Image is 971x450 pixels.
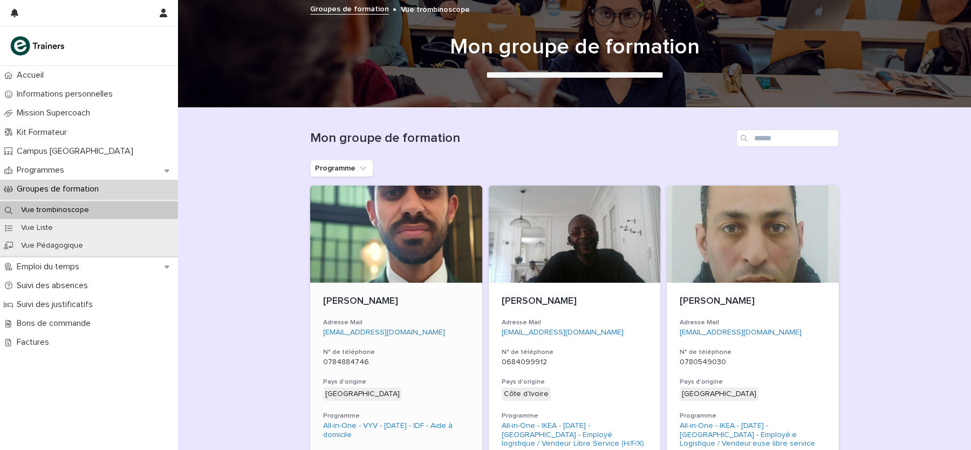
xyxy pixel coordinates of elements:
h3: Adresse Mail [323,318,469,327]
h3: Adresse Mail [680,318,826,327]
p: 0780549030 [680,358,826,367]
p: Vue Liste [12,223,61,233]
button: Programme [310,160,373,177]
p: 0684099912 [502,358,648,367]
a: [EMAIL_ADDRESS][DOMAIN_NAME] [502,329,624,336]
h3: Adresse Mail [502,318,648,327]
p: Programmes [12,165,73,175]
a: Groupes de formation [310,2,389,15]
h1: Mon groupe de formation [310,131,732,146]
p: Mission Supercoach [12,108,99,118]
p: Vue trombinoscope [401,3,470,15]
p: Kit Formateur [12,127,76,138]
p: Bons de commande [12,318,99,329]
p: 0784884746 [323,358,469,367]
p: Vue Pédagogique [12,241,92,250]
p: [PERSON_NAME] [323,296,469,308]
p: Suivi des absences [12,281,97,291]
div: [GEOGRAPHIC_DATA] [680,387,758,401]
p: [PERSON_NAME] [502,296,648,308]
a: [EMAIL_ADDRESS][DOMAIN_NAME] [323,329,445,336]
a: All-in-One - IKEA - [DATE] - [GEOGRAPHIC_DATA] - Employé.e Logistique / Vendeur.euse libre service [680,421,826,448]
h3: Pays d'origine [323,378,469,386]
p: Campus [GEOGRAPHIC_DATA] [12,146,142,156]
h3: Pays d'origine [680,378,826,386]
h3: Pays d'origine [502,378,648,386]
h3: N° de téléphone [502,348,648,357]
img: K0CqGN7SDeD6s4JG8KQk [9,35,68,57]
div: [GEOGRAPHIC_DATA] [323,387,402,401]
p: Vue trombinoscope [12,206,98,215]
p: Suivi des justificatifs [12,299,101,310]
a: All-in-One - IKEA - [DATE] - [GEOGRAPHIC_DATA] - Employé logistique / Vendeur Libre Service (H/F/X) [502,421,648,448]
h3: N° de téléphone [680,348,826,357]
p: Groupes de formation [12,184,107,194]
a: All-in-One - VYV - [DATE] - IDF - Aide à domicile [323,421,469,440]
div: Côte d'Ivoire [502,387,551,401]
h3: N° de téléphone [323,348,469,357]
p: [PERSON_NAME] [680,296,826,308]
h3: Programme [502,412,648,420]
h3: Programme [680,412,826,420]
p: Accueil [12,70,52,80]
p: Factures [12,337,58,347]
p: Informations personnelles [12,89,121,99]
input: Search [736,129,839,147]
p: Emploi du temps [12,262,88,272]
h3: Programme [323,412,469,420]
h1: Mon groupe de formation [310,34,839,60]
a: [EMAIL_ADDRESS][DOMAIN_NAME] [680,329,802,336]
